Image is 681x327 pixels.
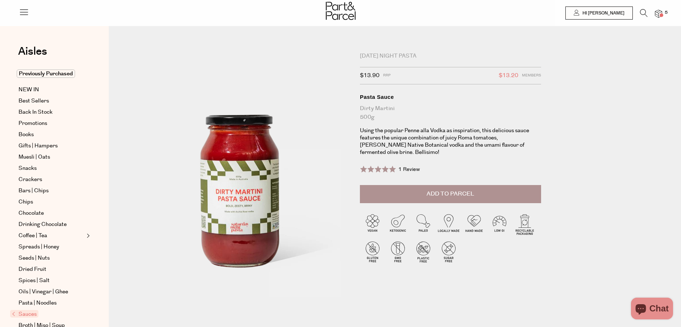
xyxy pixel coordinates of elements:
[18,198,33,206] span: Chips
[18,243,59,251] span: Spreads | Honey
[655,10,662,17] a: 5
[85,231,90,240] button: Expand/Collapse Coffee | Tea
[581,10,624,16] span: Hi [PERSON_NAME]
[18,186,84,195] a: Bars | Chips
[18,70,84,78] a: Previously Purchased
[398,166,420,173] span: 1 Review
[18,142,58,150] span: Gifts | Hampers
[383,71,391,80] span: RRP
[385,239,411,264] img: P_P-ICONS-Live_Bec_V11_GMO_Free.svg
[487,211,512,237] img: P_P-ICONS-Live_Bec_V11_Low_Gi.svg
[18,288,68,296] span: Oils | Vinegar | Ghee
[10,310,38,318] span: Sauces
[18,288,84,296] a: Oils | Vinegar | Ghee
[18,46,47,64] a: Aisles
[436,239,461,264] img: P_P-ICONS-Live_Bec_V11_Sugar_Free.svg
[18,186,49,195] span: Bars | Chips
[18,175,84,184] a: Crackers
[360,239,385,264] img: P_P-ICONS-Live_Bec_V11_Gluten_Free.svg
[436,211,461,237] img: P_P-ICONS-Live_Bec_V11_Locally_Made_2.svg
[18,119,47,128] span: Promotions
[360,53,541,60] div: [DATE] Night Pasta
[360,104,541,122] div: Dirty Martini 500g
[411,211,436,237] img: P_P-ICONS-Live_Bec_V11_Paleo.svg
[18,265,46,274] span: Dried Fruit
[18,43,47,59] span: Aisles
[18,265,84,274] a: Dried Fruit
[512,211,537,237] img: P_P-ICONS-Live_Bec_V11_Recyclable_Packaging.svg
[18,85,39,94] span: NEW IN
[18,276,50,285] span: Spices | Salt
[18,153,50,162] span: Muesli | Oats
[18,153,84,162] a: Muesli | Oats
[18,108,84,117] a: Back In Stock
[385,211,411,237] img: P_P-ICONS-Live_Bec_V11_Ketogenic.svg
[18,164,37,173] span: Snacks
[18,276,84,285] a: Spices | Salt
[130,55,349,313] img: Pasta Sauce
[18,299,57,307] span: Pasta | Noodles
[18,209,84,218] a: Chocolate
[360,71,379,80] span: $13.90
[18,220,67,229] span: Drinking Chocolate
[18,85,84,94] a: NEW IN
[17,70,75,78] span: Previously Purchased
[18,119,84,128] a: Promotions
[18,175,42,184] span: Crackers
[522,71,541,80] span: Members
[18,243,84,251] a: Spreads | Honey
[663,9,669,16] span: 5
[360,211,385,237] img: P_P-ICONS-Live_Bec_V11_Vegan.svg
[18,108,53,117] span: Back In Stock
[326,2,356,20] img: Part&Parcel
[18,209,44,218] span: Chocolate
[427,190,474,198] span: Add to Parcel
[18,254,84,263] a: Seeds | Nuts
[461,211,487,237] img: P_P-ICONS-Live_Bec_V11_Handmade.svg
[18,97,84,105] a: Best Sellers
[18,130,34,139] span: Books
[18,220,84,229] a: Drinking Chocolate
[360,185,541,203] button: Add to Parcel
[18,130,84,139] a: Books
[18,231,47,240] span: Coffee | Tea
[18,254,50,263] span: Seeds | Nuts
[12,310,84,319] a: Sauces
[18,142,84,150] a: Gifts | Hampers
[18,299,84,307] a: Pasta | Noodles
[629,298,675,321] inbox-online-store-chat: Shopify online store chat
[499,71,518,80] span: $13.20
[18,231,84,240] a: Coffee | Tea
[411,239,436,264] img: P_P-ICONS-Live_Bec_V11_Plastic_Free.svg
[565,7,633,20] a: Hi [PERSON_NAME]
[360,93,541,101] div: Pasta Sauce
[18,164,84,173] a: Snacks
[18,198,84,206] a: Chips
[360,127,541,156] p: Using the popular Penne alla Vodka as inspiration, this delicious sauce features the unique combi...
[18,97,49,105] span: Best Sellers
